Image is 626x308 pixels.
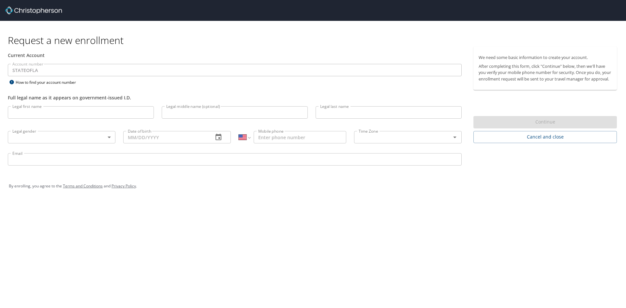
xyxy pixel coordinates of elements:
div: How to find your account number [8,78,89,86]
input: Enter phone number [254,131,346,143]
div: ​ [8,131,115,143]
p: After completing this form, click "Continue" below, then we'll have you verify your mobile phone ... [479,63,612,82]
span: Cancel and close [479,133,612,141]
p: We need some basic information to create your account. [479,54,612,61]
div: Current Account [8,52,462,59]
img: cbt logo [5,7,62,14]
div: By enrolling, you agree to the and . [9,178,617,194]
button: Cancel and close [473,131,617,143]
a: Terms and Conditions [63,183,103,189]
button: Open [450,133,459,142]
input: MM/DD/YYYY [123,131,208,143]
a: Privacy Policy [112,183,136,189]
div: Full legal name as it appears on government-issued I.D. [8,94,462,101]
h1: Request a new enrollment [8,34,622,47]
